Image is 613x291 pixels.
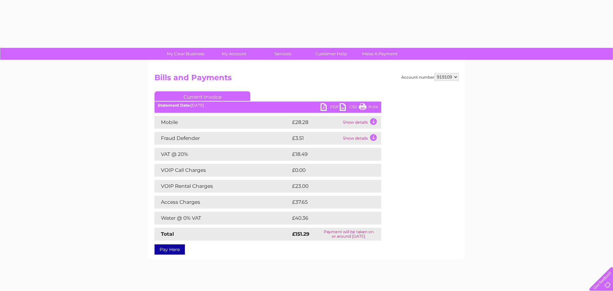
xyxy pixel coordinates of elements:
[291,148,368,161] td: £18.49
[155,196,291,209] td: Access Charges
[291,116,341,129] td: £28.28
[155,180,291,193] td: VOIP Rental Charges
[292,231,309,237] strong: £151.29
[155,212,291,225] td: Water @ 0% VAT
[341,132,381,145] td: Show details
[291,196,368,209] td: £37.65
[155,244,185,255] a: Pay Here
[155,103,381,108] div: [DATE]
[155,91,250,101] a: Current Invoice
[155,164,291,177] td: VOIP Call Charges
[256,48,309,60] a: Services
[155,116,291,129] td: Mobile
[401,73,458,81] div: Account number
[291,212,368,225] td: £40.36
[155,73,458,85] h2: Bills and Payments
[291,164,367,177] td: £0.00
[155,132,291,145] td: Fraud Defender
[359,103,378,112] a: Print
[161,231,174,237] strong: Total
[305,48,358,60] a: Customer Help
[353,48,406,60] a: Make A Payment
[208,48,261,60] a: My Account
[340,103,359,112] a: CSV
[291,132,341,145] td: £3.51
[341,116,381,129] td: Show details
[159,48,212,60] a: My Clear Business
[316,228,381,241] td: Payment will be taken on or around [DATE]
[291,180,368,193] td: £23.00
[155,148,291,161] td: VAT @ 20%
[158,103,191,108] b: Statement Date:
[321,103,340,112] a: PDF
